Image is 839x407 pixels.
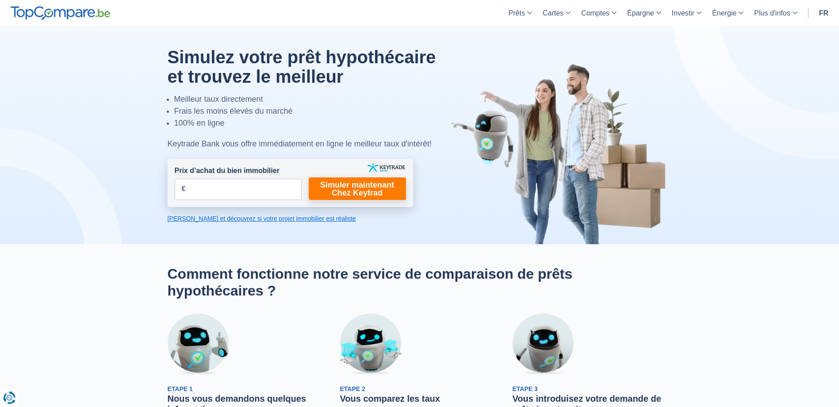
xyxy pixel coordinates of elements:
img: Etape 3 [513,314,574,375]
span: Etape 2 [340,385,365,392]
img: Etape 2 [340,314,401,375]
span: € [182,184,186,194]
li: Frais les moins élevés du marché [174,105,456,117]
li: 100% en ligne [174,117,456,129]
h2: Comment fonctionne notre service de comparaison de prêts hypothécaires ? [168,265,672,299]
img: keytrade [368,163,405,172]
h3: Vous comparez les taux [340,393,499,404]
img: Etape 1 [168,314,229,375]
label: Prix d’achat du bien immobilier [175,166,280,176]
img: TopCompare [11,6,110,20]
span: Etape 1 [168,385,193,392]
img: image-hero [451,63,672,244]
div: Keytrade Bank vous offre immédiatement en ligne le meilleur taux d'intérêt! [168,138,456,150]
h1: Simulez votre prêt hypothécaire et trouvez le meilleur [168,47,456,86]
span: Etape 3 [513,385,538,392]
a: Simuler maintenant Chez Keytrad [309,177,406,200]
a: [PERSON_NAME] et découvrez si votre projet immobilier est réaliste [168,214,413,223]
li: Meilleur taux directement [174,93,456,105]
